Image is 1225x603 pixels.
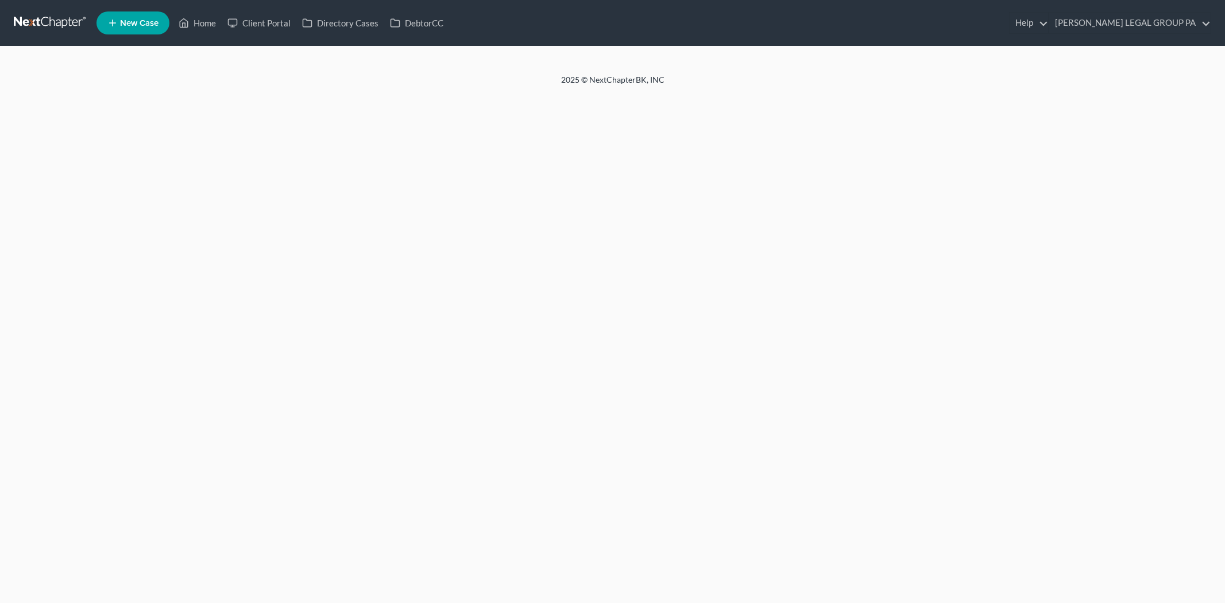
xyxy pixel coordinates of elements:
[1010,13,1048,33] a: Help
[296,13,384,33] a: Directory Cases
[173,13,222,33] a: Home
[285,74,940,95] div: 2025 © NextChapterBK, INC
[222,13,296,33] a: Client Portal
[1049,13,1211,33] a: [PERSON_NAME] LEGAL GROUP PA
[96,11,169,34] new-legal-case-button: New Case
[384,13,449,33] a: DebtorCC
